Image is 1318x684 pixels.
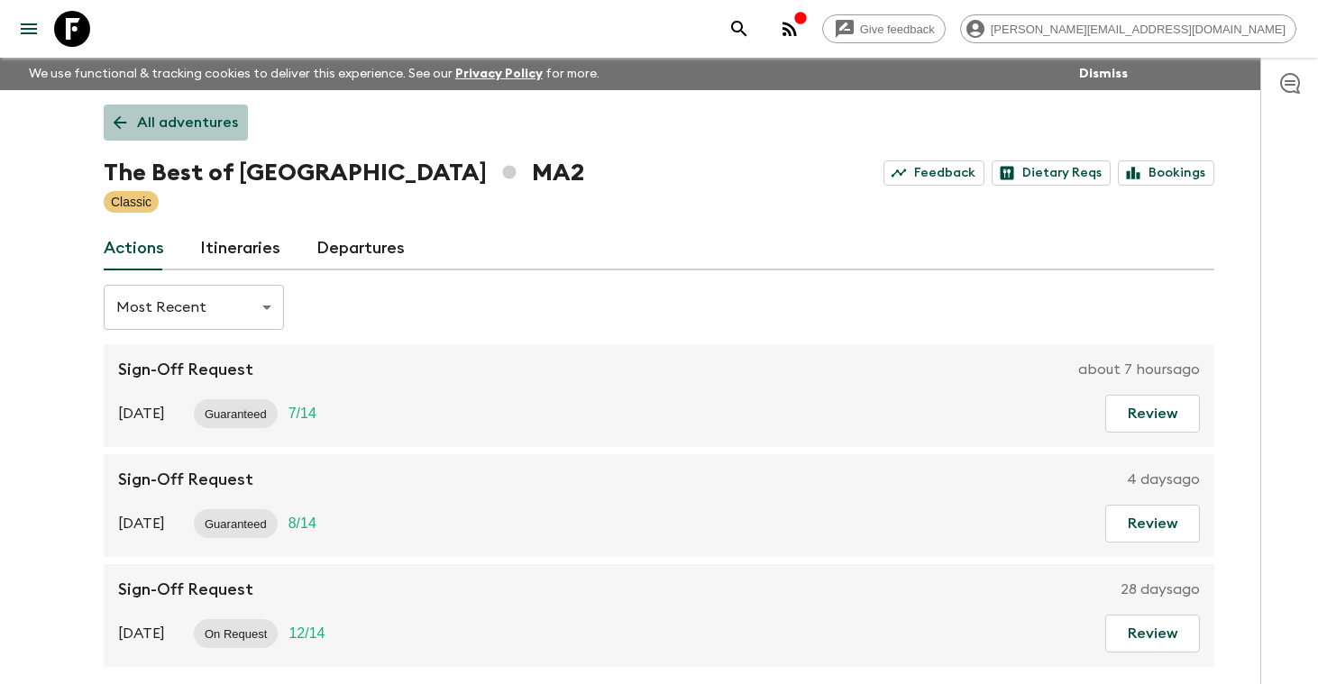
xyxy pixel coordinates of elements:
p: All adventures [137,112,238,133]
p: 28 days ago [1121,579,1200,600]
button: Review [1105,615,1200,652]
h1: The Best of [GEOGRAPHIC_DATA] MA2 [104,155,584,191]
a: Bookings [1118,160,1214,186]
div: Most Recent [104,282,284,333]
p: We use functional & tracking cookies to deliver this experience. See our for more. [22,58,607,90]
p: [DATE] [118,513,165,534]
div: Trip Fill [278,509,327,538]
p: Sign-Off Request [118,579,253,600]
span: On Request [194,627,278,641]
a: Privacy Policy [455,68,543,80]
span: Guaranteed [194,407,278,421]
button: Review [1105,395,1200,433]
a: All adventures [104,105,248,141]
a: Departures [316,227,405,270]
p: 7 / 14 [288,403,316,424]
p: [DATE] [118,403,165,424]
p: Classic [111,193,151,211]
p: Sign-Off Request [118,469,253,490]
p: [DATE] [118,623,165,644]
span: Give feedback [850,23,945,36]
span: Guaranteed [194,517,278,531]
span: [PERSON_NAME][EMAIL_ADDRESS][DOMAIN_NAME] [981,23,1295,36]
button: search adventures [721,11,757,47]
p: 4 days ago [1127,469,1200,490]
div: Trip Fill [278,619,335,648]
p: Sign-Off Request [118,359,253,380]
p: 12 / 14 [288,623,325,644]
button: Review [1105,505,1200,543]
a: Actions [104,227,164,270]
p: about 7 hours ago [1078,359,1200,380]
p: 8 / 14 [288,513,316,534]
a: Give feedback [822,14,946,43]
div: Trip Fill [278,399,327,428]
button: menu [11,11,47,47]
a: Feedback [883,160,984,186]
div: [PERSON_NAME][EMAIL_ADDRESS][DOMAIN_NAME] [960,14,1296,43]
button: Dismiss [1075,61,1132,87]
a: Itineraries [200,227,280,270]
a: Dietary Reqs [992,160,1111,186]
